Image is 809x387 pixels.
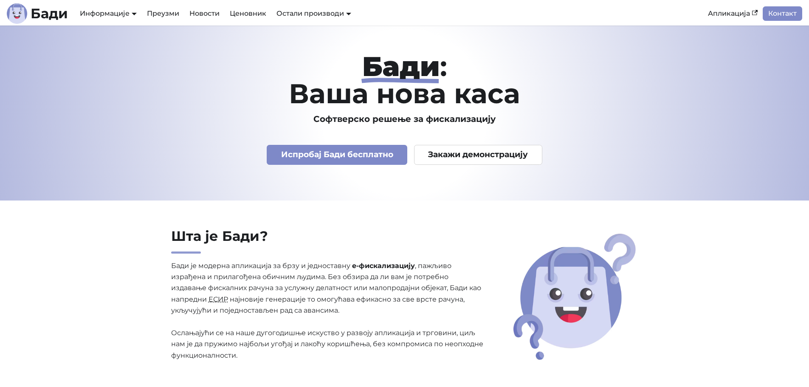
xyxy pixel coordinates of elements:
[131,53,678,107] h1: : Ваша нова каса
[703,6,763,21] a: Апликација
[414,145,542,165] a: Закажи демонстрацију
[352,262,415,270] strong: е-фискализацију
[142,6,184,21] a: Преузми
[763,6,802,21] a: Контакт
[510,231,639,363] img: Шта је Бади?
[225,6,271,21] a: Ценовник
[171,260,485,362] p: Бади је модерна апликација за брзу и једноставну , пажљиво израђена и прилагођена обичним људима....
[209,295,228,303] abbr: Електронски систем за издавање рачуна
[267,145,407,165] a: Испробај Бади бесплатно
[31,7,68,20] b: Бади
[362,50,440,83] strong: Бади
[80,9,137,17] a: Информације
[171,228,485,254] h2: Шта је Бади?
[184,6,225,21] a: Новости
[7,3,68,24] a: ЛогоБади
[7,3,27,24] img: Лого
[276,9,351,17] a: Остали производи
[131,114,678,124] h3: Софтверско решење за фискализацију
